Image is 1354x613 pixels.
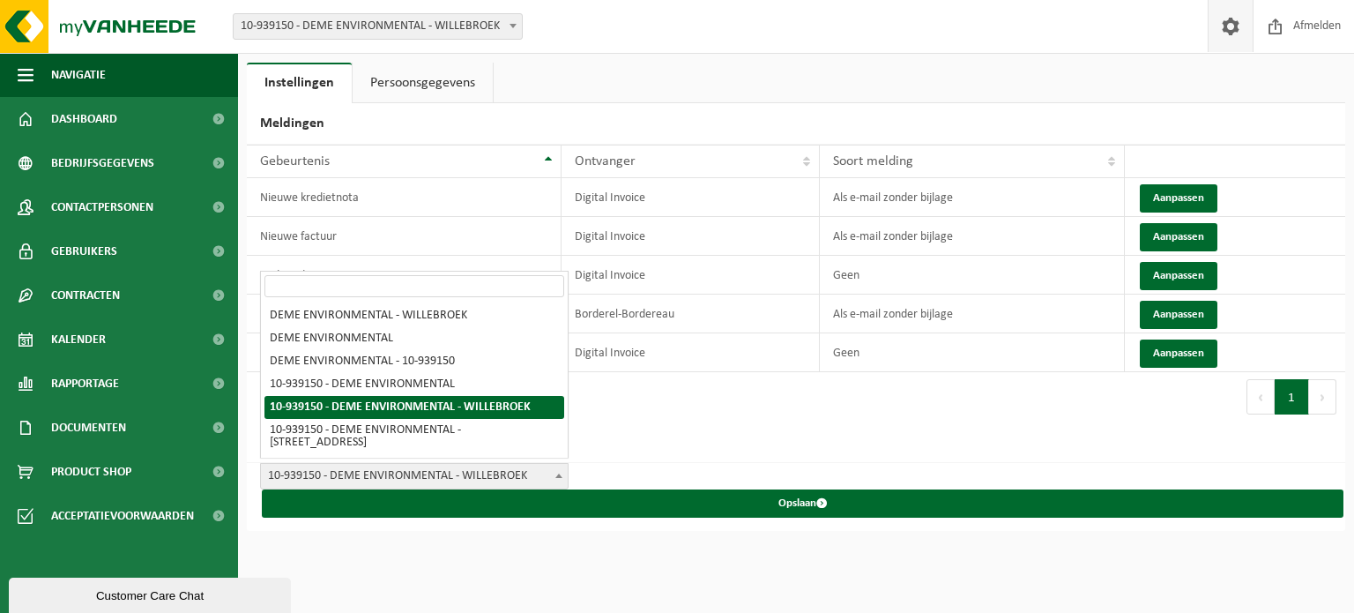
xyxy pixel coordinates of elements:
span: Kalender [51,318,106,362]
td: Nieuwe weegbon [247,333,562,372]
span: 10-939150 - DEME ENVIRONMENTAL - WILLEBROEK [233,13,523,40]
td: Geen [820,333,1124,372]
h2: Meldingen [247,103,1345,145]
td: Geen [820,256,1124,295]
td: Andere documenten [247,256,562,295]
h2: Label aanpassen [247,422,1345,463]
td: Nieuwe kredietnota [247,178,562,217]
li: 10-939150 - DEME ENVIRONMENTAL - WILLEBROEK [264,396,564,419]
li: 10-939150 - DEME ENVIRONMENTAL [264,373,564,396]
span: Documenten [51,406,126,450]
td: Nieuwe aankoopborderel [247,295,562,333]
td: Als e-mail zonder bijlage [820,217,1124,256]
button: Aanpassen [1140,340,1217,368]
div: 1 tot 5 van 5 resultaten [256,381,380,413]
button: Opslaan [262,490,1343,518]
button: Aanpassen [1140,184,1217,213]
span: Acceptatievoorwaarden [51,494,194,538]
li: DEME ENVIRONMENTAL [264,327,564,350]
td: Digital Invoice [562,178,820,217]
span: Bedrijfsgegevens [51,141,154,185]
span: Gebruikers [51,229,117,273]
span: Gebeurtenis [260,154,330,168]
iframe: chat widget [9,574,294,613]
li: DEME ENVIRONMENTAL - 10-939150 [264,350,564,373]
span: Soort melding [833,154,913,168]
span: 10-939150 - DEME ENVIRONMENTAL - WILLEBROEK [260,463,569,490]
li: DEME ENVIRONMENTAL - WILLEBROEK [264,304,564,327]
td: Borderel-Bordereau [562,295,820,333]
button: Aanpassen [1140,223,1217,251]
span: Dashboard [51,97,117,141]
td: Als e-mail zonder bijlage [820,178,1124,217]
td: Digital Invoice [562,333,820,372]
span: Ontvanger [575,154,636,168]
li: 10-939150 - DEME ENVIRONMENTAL - [STREET_ADDRESS] [264,419,564,454]
button: Next [1309,379,1336,415]
span: Navigatie [51,53,106,97]
span: Contracten [51,273,120,318]
td: Als e-mail zonder bijlage [820,295,1124,333]
span: Rapportage [51,362,119,406]
span: Contactpersonen [51,185,153,229]
td: Digital Invoice [562,256,820,295]
button: 1 [1275,379,1309,415]
button: Previous [1246,379,1275,415]
span: 10-939150 - DEME ENVIRONMENTAL - WILLEBROEK [261,464,568,489]
button: Aanpassen [1140,301,1217,329]
td: Nieuwe factuur [247,217,562,256]
span: Product Shop [51,450,131,494]
button: Aanpassen [1140,262,1217,290]
td: Digital Invoice [562,217,820,256]
a: Persoonsgegevens [353,63,493,103]
span: 10-939150 - DEME ENVIRONMENTAL - WILLEBROEK [234,14,522,39]
a: Instellingen [247,63,352,103]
